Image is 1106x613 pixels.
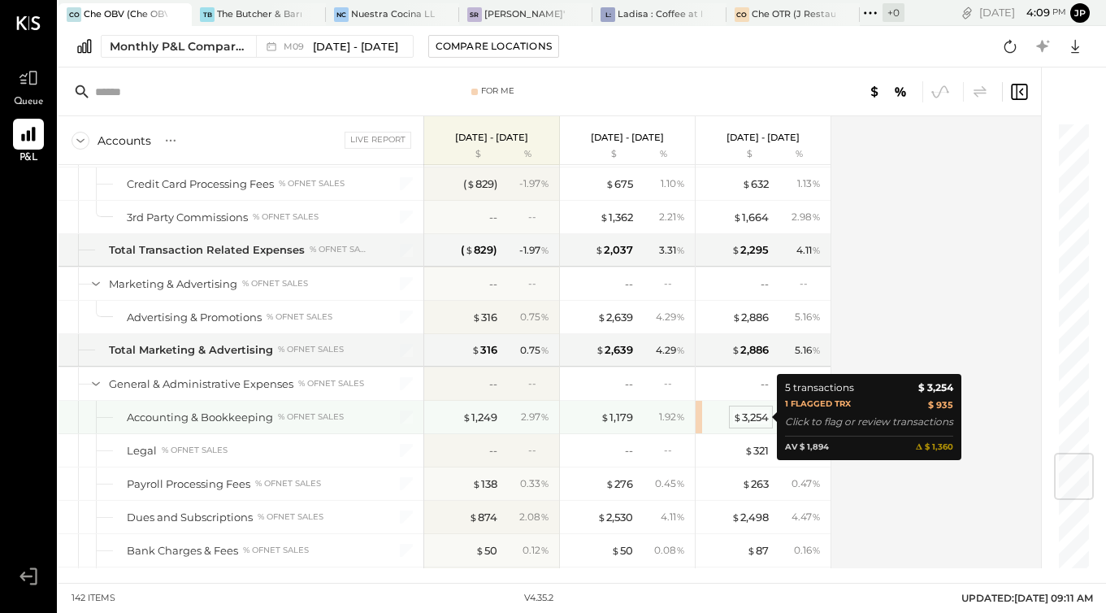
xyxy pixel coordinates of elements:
[597,310,633,325] div: 2,639
[472,311,481,324] span: $
[733,411,742,424] span: $
[489,210,497,225] div: --
[676,343,685,356] span: %
[432,148,497,161] div: $
[659,410,685,424] div: 1.92
[98,133,151,149] div: Accounts
[812,243,821,256] span: %
[127,443,157,459] div: Legal
[489,443,497,459] div: --
[773,148,826,161] div: %
[794,543,821,558] div: 0.16
[591,132,664,143] p: [DATE] - [DATE]
[243,545,309,556] div: % of NET SALES
[761,276,769,292] div: --
[310,244,369,255] div: % of NET SALES
[600,210,633,225] div: 1,362
[792,476,821,491] div: 0.47
[568,148,633,161] div: $
[540,243,549,256] span: %
[528,276,549,290] div: --
[540,176,549,189] span: %
[242,278,308,289] div: % of NET SALES
[656,343,685,358] div: 4.29
[436,39,552,53] div: Compare Locations
[1,63,56,110] a: Queue
[731,343,740,356] span: $
[664,276,685,290] div: --
[279,178,345,189] div: % of NET SALES
[600,211,609,224] span: $
[200,7,215,22] div: TB
[520,310,549,324] div: 0.75
[742,476,769,492] div: 263
[109,276,237,292] div: Marketing & Advertising
[595,243,604,256] span: $
[655,476,685,491] div: 0.45
[258,511,323,523] div: % of NET SALES
[540,543,549,556] span: %
[519,176,549,191] div: - 1.97
[540,510,549,523] span: %
[747,544,756,557] span: $
[217,8,301,21] div: The Butcher & Barrel (L Argento LLC) - [GEOGRAPHIC_DATA]
[812,210,821,223] span: %
[812,343,821,356] span: %
[14,95,44,110] span: Queue
[883,3,904,22] div: + 0
[471,343,480,356] span: $
[611,543,633,559] div: 50
[812,510,821,523] span: %
[520,476,549,491] div: 0.33
[540,343,549,356] span: %
[625,276,633,292] div: --
[72,592,115,605] div: 142 items
[785,398,851,412] div: 1 Flagged trx
[1017,5,1050,20] span: 4 : 09
[928,398,953,412] b: $ 935
[253,211,319,223] div: % of NET SALES
[465,243,474,256] span: $
[959,4,975,21] div: copy link
[84,8,167,21] div: Che OBV (Che OBV LLC) - Ignite
[605,177,614,190] span: $
[127,210,248,225] div: 3rd Party Commissions
[785,441,829,454] div: AV $ 1,894
[501,148,554,161] div: %
[596,342,633,358] div: 2,639
[519,510,549,524] div: 2.08
[732,311,741,324] span: $
[519,243,549,258] div: - 1.97
[726,132,800,143] p: [DATE] - [DATE]
[656,310,685,324] div: 4.29
[1052,7,1066,18] span: pm
[812,310,821,323] span: %
[731,510,769,525] div: 2,498
[345,132,411,148] div: Live Report
[595,242,633,258] div: 2,037
[785,414,953,430] div: Click to flag or review transactions
[462,411,471,424] span: $
[472,476,497,492] div: 138
[747,543,769,559] div: 87
[471,342,497,358] div: 316
[472,477,481,490] span: $
[733,410,769,425] div: 3,254
[961,592,1093,604] span: UPDATED: [DATE] 09:11 AM
[351,8,435,21] div: Nuestra Cocina LLC - [GEOGRAPHIC_DATA]
[521,410,549,424] div: 2.97
[484,8,568,21] div: [PERSON_NAME]' Rooftop - Ignite
[540,476,549,489] span: %
[744,444,753,457] span: $
[676,210,685,223] span: %
[109,342,273,358] div: Total Marketing & Advertising
[676,543,685,556] span: %
[267,311,332,323] div: % of NET SALES
[455,132,528,143] p: [DATE] - [DATE]
[661,510,685,524] div: 4.11
[428,35,559,58] button: Compare Locations
[731,242,769,258] div: 2,295
[463,176,497,192] div: ( 829 )
[20,151,38,166] span: P&L
[528,210,549,224] div: --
